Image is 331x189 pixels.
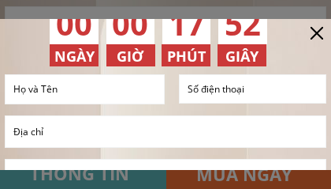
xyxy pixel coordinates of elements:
input: Địa chỉ [9,116,322,146]
h3: NGÀY [54,45,103,68]
h3: GIÂY [225,45,274,68]
h3: GIỜ [117,45,165,68]
h3: PHÚT [167,45,216,68]
input: Họ và Tên [9,75,160,104]
input: Số điện thoại [184,75,322,103]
